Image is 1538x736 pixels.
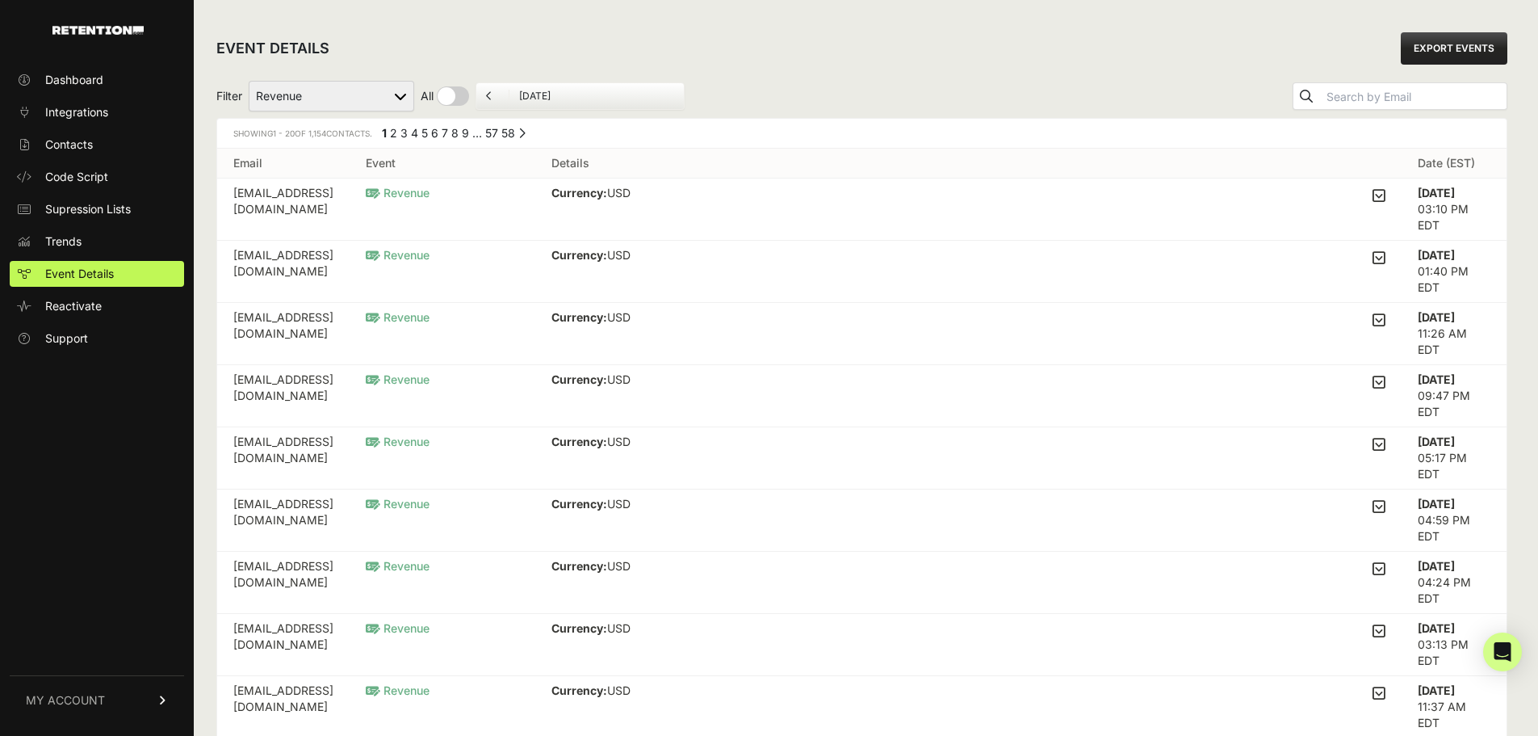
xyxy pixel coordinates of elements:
strong: [DATE] [1418,186,1455,200]
strong: [DATE] [1418,683,1455,697]
th: Event [350,149,535,179]
strong: [DATE] [1418,248,1455,262]
span: Code Script [45,169,108,185]
span: 1,154 [308,128,326,138]
td: [EMAIL_ADDRESS][DOMAIN_NAME] [217,427,350,490]
a: Page 3 [400,126,408,140]
td: [EMAIL_ADDRESS][DOMAIN_NAME] [217,179,350,241]
td: [EMAIL_ADDRESS][DOMAIN_NAME] [217,241,350,303]
span: Filter [216,88,242,104]
a: Page 7 [442,126,448,140]
a: Page 4 [411,126,418,140]
p: USD [551,309,699,326]
td: 11:26 AM EDT [1402,303,1507,365]
strong: Currency: [551,310,607,324]
span: Revenue [366,497,430,511]
span: Contacts. [306,128,372,138]
strong: [DATE] [1418,559,1455,573]
td: 01:40 PM EDT [1402,241,1507,303]
a: Contacts [10,132,184,158]
p: USD [551,496,700,512]
span: Revenue [366,559,430,573]
td: [EMAIL_ADDRESS][DOMAIN_NAME] [217,303,350,365]
a: Reactivate [10,293,184,319]
strong: [DATE] [1418,497,1455,511]
span: MY ACCOUNT [26,692,105,709]
strong: [DATE] [1418,621,1455,635]
div: Open Intercom Messenger [1483,633,1522,671]
div: Showing of [233,125,372,141]
p: USD [551,372,700,388]
a: Page 5 [421,126,428,140]
td: [EMAIL_ADDRESS][DOMAIN_NAME] [217,552,350,614]
p: USD [551,683,700,699]
span: Revenue [366,248,430,262]
a: EXPORT EVENTS [1401,32,1507,65]
a: Dashboard [10,67,184,93]
input: Search by Email [1323,86,1507,108]
th: Email [217,149,350,179]
span: Revenue [366,621,430,635]
td: [EMAIL_ADDRESS][DOMAIN_NAME] [217,614,350,676]
span: … [472,126,482,140]
td: 04:24 PM EDT [1402,552,1507,614]
span: 1 - 20 [273,128,295,138]
em: Page 1 [382,126,387,140]
td: [EMAIL_ADDRESS][DOMAIN_NAME] [217,490,350,552]
span: Trends [45,233,82,250]
span: Revenue [366,186,430,200]
a: Page 9 [462,126,469,140]
strong: Currency: [551,559,607,573]
a: Page 58 [501,126,515,140]
h2: EVENT DETAILS [216,37,329,60]
td: 04:59 PM EDT [1402,490,1507,552]
a: Trends [10,229,184,254]
select: Filter [249,81,414,111]
p: USD [551,247,699,263]
span: Reactivate [45,298,102,314]
a: Page 6 [431,126,438,140]
p: USD [551,620,700,637]
p: USD [551,558,700,574]
a: MY ACCOUNT [10,675,184,725]
a: Supression Lists [10,196,184,222]
a: Page 57 [485,126,498,140]
strong: Currency: [551,621,607,635]
span: Event Details [45,266,114,282]
span: Contacts [45,137,93,153]
span: Revenue [366,310,430,324]
strong: Currency: [551,683,607,697]
img: Retention.com [52,26,144,35]
strong: [DATE] [1418,435,1455,448]
td: 05:17 PM EDT [1402,427,1507,490]
strong: Currency: [551,248,607,262]
a: Page 2 [390,126,397,140]
td: 03:13 PM EDT [1402,614,1507,676]
a: Event Details [10,261,184,287]
span: Revenue [366,435,430,448]
span: Revenue [366,372,430,386]
strong: Currency: [551,435,607,448]
p: USD [551,434,700,450]
strong: [DATE] [1418,310,1455,324]
td: [EMAIL_ADDRESS][DOMAIN_NAME] [217,365,350,427]
a: Code Script [10,164,184,190]
strong: Currency: [551,497,607,511]
strong: Currency: [551,186,607,200]
strong: Currency: [551,372,607,386]
a: Support [10,326,184,351]
a: Integrations [10,99,184,125]
div: Pagination [379,125,526,145]
a: Page 8 [451,126,459,140]
span: Supression Lists [45,201,131,217]
th: Details [535,149,1402,179]
span: Integrations [45,104,108,120]
p: USD [551,185,699,201]
span: Support [45,330,88,347]
strong: [DATE] [1418,372,1455,386]
th: Date (EST) [1402,149,1507,179]
span: Dashboard [45,72,103,88]
span: Revenue [366,683,430,697]
td: 09:47 PM EDT [1402,365,1507,427]
td: 03:10 PM EDT [1402,179,1507,241]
